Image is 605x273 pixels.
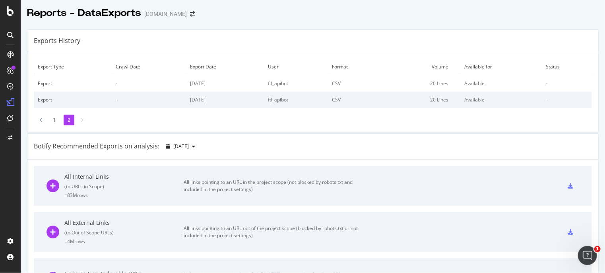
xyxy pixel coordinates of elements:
[186,92,264,108] td: [DATE]
[6,137,130,162] div: Que pensez-vous du service de Customer Support ?
[112,75,186,92] td: -
[94,187,105,198] span: Formidable
[132,80,153,97] div: oui
[6,137,153,163] div: Customer Support dit…
[328,75,383,92] td: CSV
[25,212,31,218] button: Sélectionneur de fichier gif
[49,115,60,125] li: 1
[328,58,383,75] td: Format
[38,187,49,198] span: Mauvais
[542,58,592,75] td: Status
[382,58,460,75] td: Volume
[264,92,328,108] td: ftl_apibot
[34,142,159,151] div: Botify Recommended Exports on analysis:
[13,61,84,69] div: Cela vous a-t-il été utile ?
[184,225,363,239] div: All links pointing to an URL out of the project scope (blocked by robots.txt or not included in t...
[144,10,187,18] div: [DOMAIN_NAME]
[568,229,573,235] div: csv-export
[74,185,88,199] span: Très bien
[38,212,44,218] button: Télécharger la pièce jointe
[38,96,108,103] div: Export
[6,103,130,136] div: Parfait ! N'hésitez pas si vous avez d'autres questions ou besoins, je suis là pour vous aider.
[39,9,122,21] p: L'équipe peut également vous aider
[15,172,109,181] div: Notez votre conversation
[56,187,68,198] span: OK
[382,75,460,92] td: 20 Lines
[264,75,328,92] td: ftl_apibot
[64,238,184,245] div: = 4M rows
[163,140,198,153] button: [DATE]
[27,6,141,20] div: Reports - DataExports
[264,58,328,75] td: User
[13,108,124,132] div: Parfait ! N'hésitez pas si vous avez d'autres questions ou besoins, je suis là pour vous aider.
[19,187,30,198] span: Terrible
[64,183,184,190] div: ( to URLs in Scope )
[6,56,90,74] div: Cela vous a-t-il été utile ?
[64,229,184,236] div: ( to Out of Scope URLs )
[578,246,597,265] iframe: Intercom live chat
[186,75,264,92] td: [DATE]
[124,5,140,20] button: Accueil
[542,92,592,108] td: -
[64,173,184,181] div: All Internal Links
[38,80,108,87] div: Export
[6,163,153,246] div: Customer Support dit…
[112,92,186,108] td: -
[140,5,154,19] div: Fermer
[542,75,592,92] td: -
[6,80,153,103] div: Ferroukhi dit…
[382,92,460,108] td: 20 Lines
[186,58,264,75] td: Export Date
[6,56,153,80] div: Customer Support dit…
[464,80,538,87] div: Available
[464,96,538,103] div: Available
[460,58,542,75] td: Available for
[5,5,20,20] button: go back
[34,36,80,45] div: Exports History
[173,143,189,150] span: 2025 Jul. 31st
[64,219,184,227] div: All External Links
[328,92,383,108] td: CSV
[136,209,149,222] button: Envoyer un message…
[138,84,146,92] div: oui
[594,246,601,252] span: 1
[184,179,363,193] div: All links pointing to an URL in the project scope (not blocked by robots.txt and included in the ...
[64,115,74,125] li: 2
[13,49,110,54] div: Customer Support • AI Agent • Il y a 21h
[568,183,573,189] div: csv-export
[12,212,19,218] button: Sélectionneur d’emoji
[6,103,153,137] div: Customer Support dit…
[39,3,96,9] h1: Customer Support
[190,11,195,17] div: arrow-right-arrow-left
[64,192,184,199] div: = 83M rows
[34,58,112,75] td: Export Type
[13,142,124,158] div: Que pensez-vous du service de Customer Support ?
[23,6,35,19] img: Profile image for Customer Support
[7,195,152,209] textarea: Envoyer un message...
[112,58,186,75] td: Crawl Date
